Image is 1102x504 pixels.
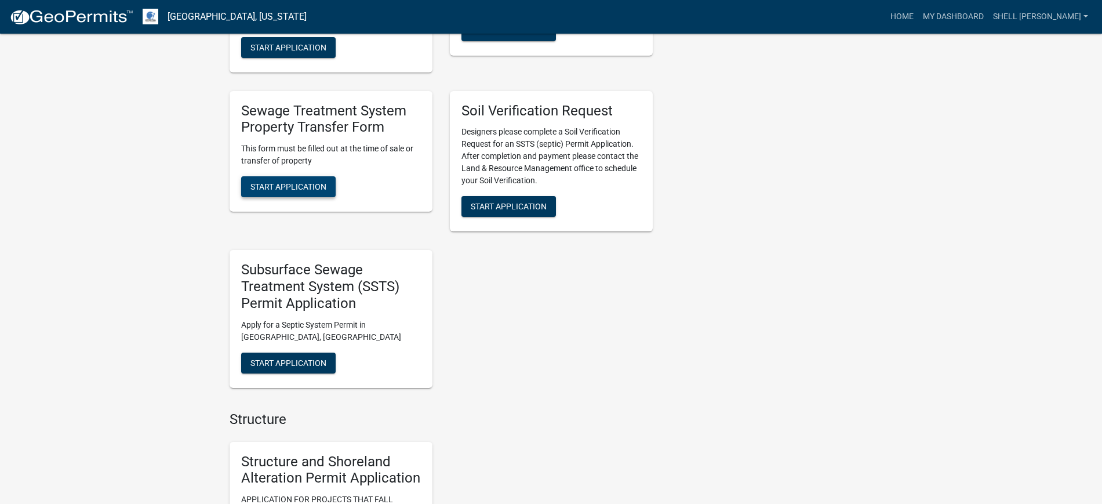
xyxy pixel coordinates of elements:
[918,6,988,28] a: My Dashboard
[241,176,336,197] button: Start Application
[241,103,421,136] h5: Sewage Treatment System Property Transfer Form
[471,26,547,35] span: Start Application
[168,7,307,27] a: [GEOGRAPHIC_DATA], [US_STATE]
[886,6,918,28] a: Home
[241,319,421,343] p: Apply for a Septic System Permit in [GEOGRAPHIC_DATA], [GEOGRAPHIC_DATA]
[461,126,641,187] p: Designers please complete a Soil Verification Request for an SSTS (septic) Permit Application. Af...
[461,196,556,217] button: Start Application
[241,454,421,487] h5: Structure and Shoreland Alteration Permit Application
[241,262,421,311] h5: Subsurface Sewage Treatment System (SSTS) Permit Application
[461,20,556,41] button: Start Application
[988,6,1093,28] a: Shell [PERSON_NAME]
[471,202,547,211] span: Start Application
[250,182,326,191] span: Start Application
[250,358,326,367] span: Start Application
[241,37,336,58] button: Start Application
[230,411,653,428] h4: Structure
[143,9,158,24] img: Otter Tail County, Minnesota
[241,353,336,374] button: Start Application
[241,143,421,167] p: This form must be filled out at the time of sale or transfer of property
[461,103,641,119] h5: Soil Verification Request
[250,42,326,52] span: Start Application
